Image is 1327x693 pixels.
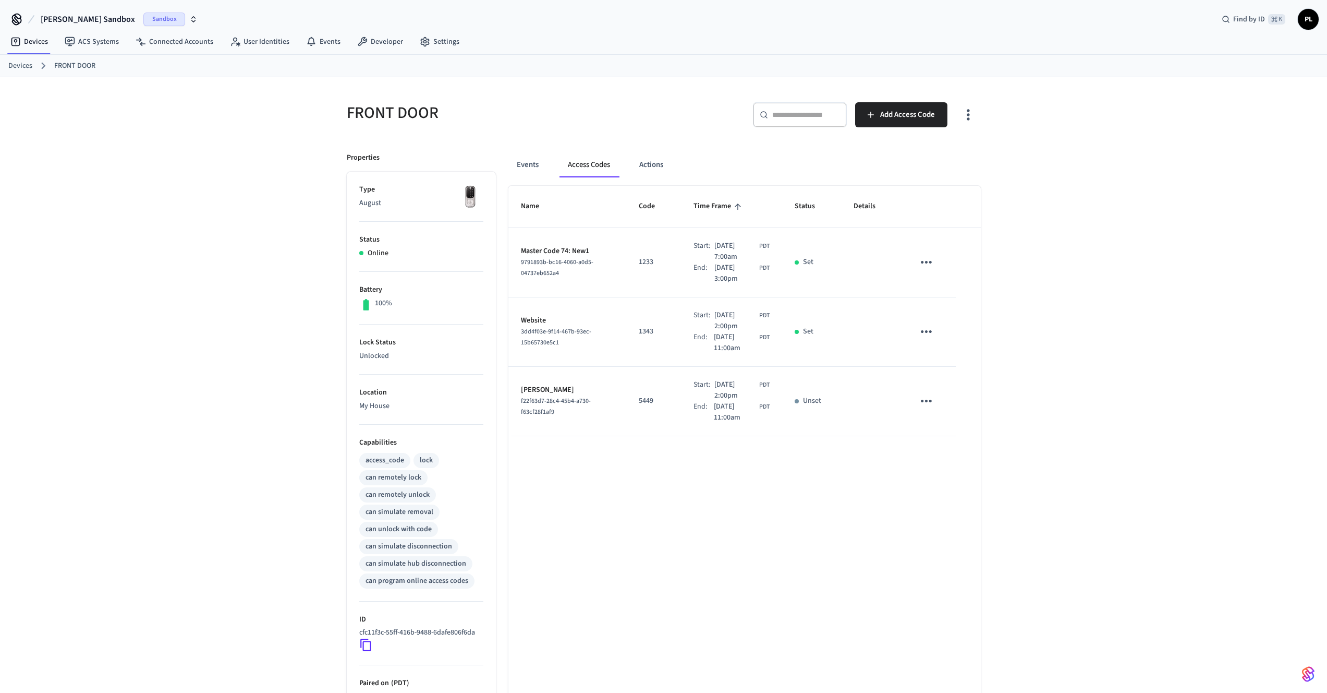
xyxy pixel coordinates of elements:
[127,32,222,51] a: Connected Accounts
[359,627,475,638] p: cfc11f3c-55ff-416b-9488-6dafe806f6da
[411,32,468,51] a: Settings
[559,152,618,177] button: Access Codes
[2,32,56,51] a: Devices
[714,262,757,284] span: [DATE] 3:00pm
[714,310,757,332] span: [DATE] 2:00pm
[420,455,433,466] div: lock
[803,326,813,337] p: Set
[366,455,404,466] div: access_code
[359,184,483,195] p: Type
[359,614,483,625] p: ID
[693,401,714,423] div: End:
[222,32,298,51] a: User Identities
[880,108,935,122] span: Add Access Code
[1299,10,1318,29] span: PL
[349,32,411,51] a: Developer
[521,198,553,214] span: Name
[368,248,388,259] p: Online
[693,198,745,214] span: Time Frame
[366,507,433,518] div: can simulate removal
[54,61,95,71] a: FRONT DOOR
[759,242,770,251] span: PDT
[8,61,32,71] a: Devices
[759,333,770,342] span: PDT
[508,152,981,177] div: ant example
[508,152,547,177] button: Events
[347,102,658,124] h5: FRONT DOOR
[1233,14,1265,25] span: Find by ID
[639,257,668,268] p: 1233
[359,284,483,295] p: Battery
[714,262,770,284] div: America/Los_Angeles
[714,401,758,423] span: [DATE] 11:00am
[714,401,770,423] div: America/Los_Angeles
[359,387,483,398] p: Location
[803,257,813,268] p: Set
[521,246,614,257] p: Master Code 74: New1
[639,198,668,214] span: Code
[1298,9,1319,30] button: PL
[521,327,591,347] span: 3dd4f03e-9f14-467b-93ec-15b65730e5c1
[375,298,392,309] p: 100%
[347,152,380,163] p: Properties
[693,310,714,332] div: Start:
[366,558,466,569] div: can simulate hub disconnection
[359,678,483,689] p: Paired on
[639,326,668,337] p: 1343
[693,379,714,401] div: Start:
[714,241,770,262] div: America/Los_Angeles
[714,241,757,262] span: [DATE] 7:00am
[693,241,714,262] div: Start:
[759,380,770,390] span: PDT
[759,264,770,273] span: PDT
[521,385,614,396] p: [PERSON_NAME]
[639,396,668,407] p: 5449
[298,32,349,51] a: Events
[521,258,593,278] span: 9791893b-bc16-4060-a0d5-04737eb652a4
[366,524,432,535] div: can unlock with code
[457,184,483,210] img: Yale Assure Touchscreen Wifi Smart Lock, Satin Nickel, Front
[508,186,981,436] table: sticky table
[855,102,947,127] button: Add Access Code
[366,576,468,587] div: can program online access codes
[521,397,591,416] span: f22f63d7-28c4-45b4-a730-f63cf28f1af9
[714,310,770,332] div: America/Los_Angeles
[143,13,185,26] span: Sandbox
[359,198,483,209] p: August
[759,311,770,320] span: PDT
[1268,14,1285,25] span: ⌘ K
[41,13,135,26] span: [PERSON_NAME] Sandbox
[803,396,821,407] p: Unset
[714,379,770,401] div: America/Los_Angeles
[521,315,614,326] p: Website
[56,32,127,51] a: ACS Systems
[854,198,889,214] span: Details
[693,332,714,354] div: End:
[759,402,770,412] span: PDT
[1213,10,1294,29] div: Find by ID⌘ K
[359,234,483,245] p: Status
[631,152,672,177] button: Actions
[389,678,409,688] span: ( PDT )
[366,541,452,552] div: can simulate disconnection
[359,401,483,412] p: My House
[359,437,483,448] p: Capabilities
[693,262,714,284] div: End:
[795,198,829,214] span: Status
[359,337,483,348] p: Lock Status
[714,332,758,354] span: [DATE] 11:00am
[366,472,421,483] div: can remotely lock
[714,332,770,354] div: America/Los_Angeles
[366,489,430,500] div: can remotely unlock
[359,351,483,362] p: Unlocked
[714,379,757,401] span: [DATE] 2:00pm
[1302,666,1314,683] img: SeamLogoGradient.69752ec5.svg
